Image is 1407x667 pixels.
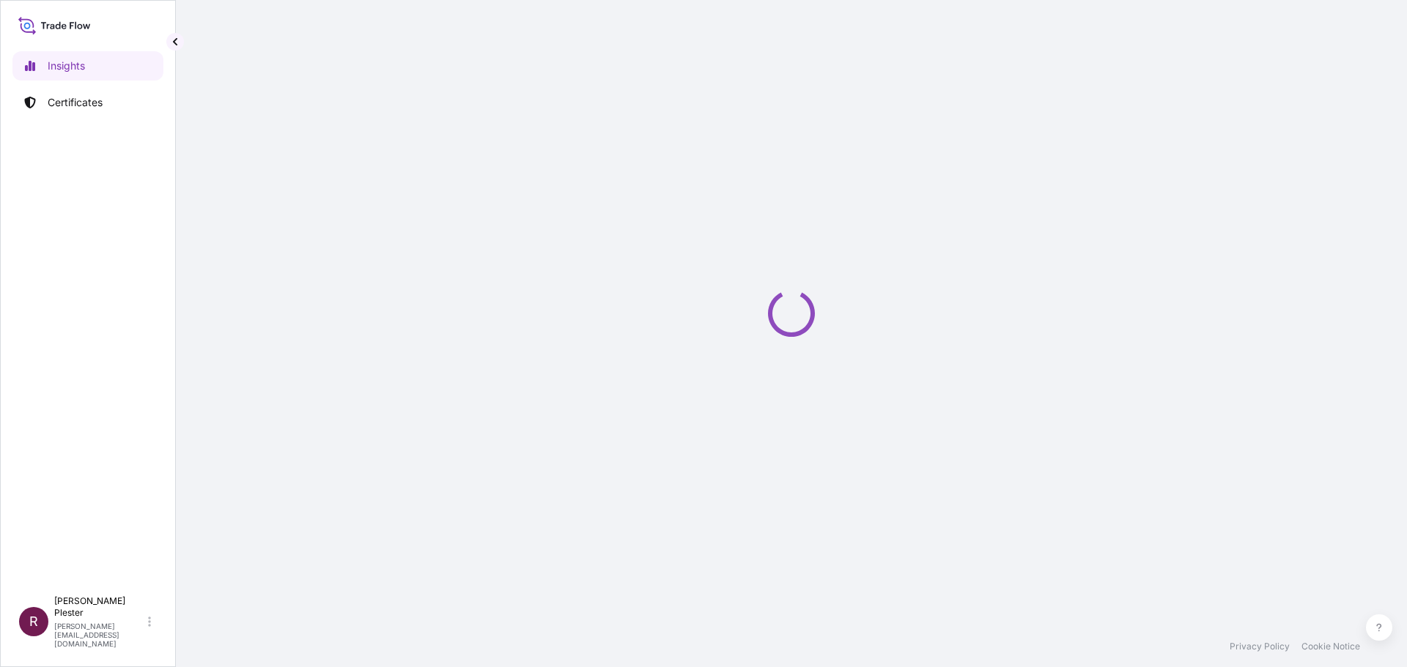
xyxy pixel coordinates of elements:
[29,614,38,629] span: R
[54,622,145,648] p: [PERSON_NAME][EMAIL_ADDRESS][DOMAIN_NAME]
[48,59,85,73] p: Insights
[12,88,163,117] a: Certificates
[1230,641,1290,652] a: Privacy Policy
[12,51,163,81] a: Insights
[48,95,103,110] p: Certificates
[1301,641,1360,652] a: Cookie Notice
[54,595,145,619] p: [PERSON_NAME] Plester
